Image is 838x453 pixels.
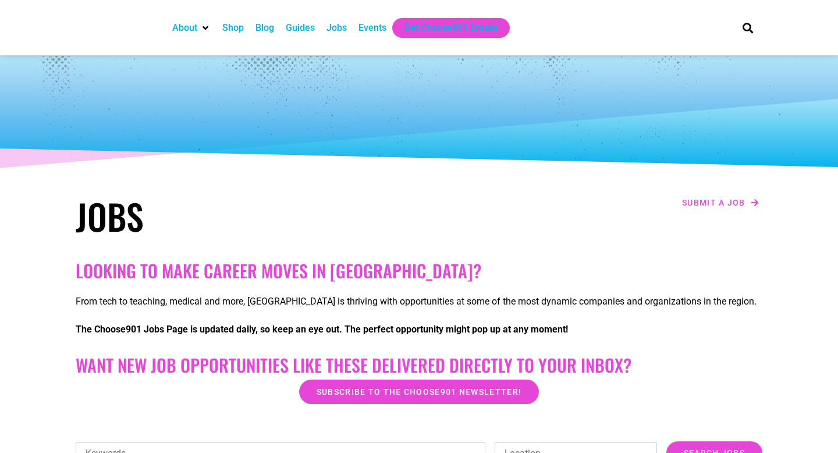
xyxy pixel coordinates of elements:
[172,21,197,35] a: About
[76,295,762,309] p: From tech to teaching, medical and more, [GEOGRAPHIC_DATA] is thriving with opportunities at some...
[358,21,386,35] a: Events
[682,199,745,207] span: Submit a job
[326,21,347,35] a: Jobs
[166,18,723,38] nav: Main nav
[255,21,274,35] a: Blog
[76,260,762,281] h2: Looking to make career moves in [GEOGRAPHIC_DATA]?
[404,21,498,35] a: Get Choose901 Emails
[76,324,568,335] strong: The Choose901 Jobs Page is updated daily, so keep an eye out. The perfect opportunity might pop u...
[222,21,244,35] a: Shop
[76,195,413,237] h1: Jobs
[299,380,539,404] a: Subscribe to the Choose901 newsletter!
[166,18,216,38] div: About
[317,388,521,396] span: Subscribe to the Choose901 newsletter!
[286,21,315,35] a: Guides
[738,18,758,37] div: Search
[76,355,762,376] h2: Want New Job Opportunities like these Delivered Directly to your Inbox?
[679,195,762,210] a: Submit a job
